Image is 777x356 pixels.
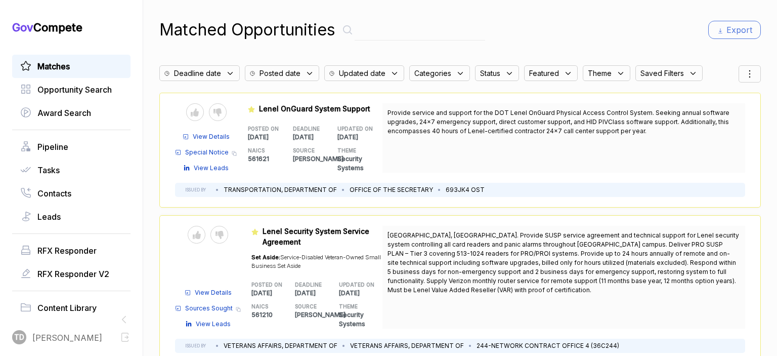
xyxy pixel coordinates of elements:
[195,288,232,297] span: View Details
[37,268,109,280] span: RFX Responder V2
[251,281,279,289] h5: POSTED ON
[708,21,761,39] button: Export
[32,332,102,344] span: [PERSON_NAME]
[20,141,122,153] a: Pipeline
[20,245,122,257] a: RFX Responder
[37,302,97,314] span: Content Library
[337,154,382,173] p: Security Systems
[293,154,338,164] p: [PERSON_NAME]
[339,310,383,329] p: Security Systems
[251,303,279,310] h5: NAICS
[295,289,339,298] p: [DATE]
[174,68,221,78] span: Deadline date
[248,133,293,142] p: [DATE]
[529,68,559,78] span: Featured
[175,148,229,157] a: Special Notice
[251,254,381,269] span: Service-Disabled Veteran-Owned Small Business Set Aside
[293,125,322,133] h5: DEADLINE
[193,132,230,141] span: View Details
[20,84,122,96] a: Opportunity Search
[14,332,24,343] span: TD
[20,107,122,119] a: Award Search
[37,141,68,153] span: Pipeline
[37,164,60,176] span: Tasks
[251,289,295,298] p: [DATE]
[446,185,485,194] li: 693JK4 OST
[293,147,322,154] h5: SOURCE
[260,68,300,78] span: Posted date
[37,60,70,72] span: Matches
[248,125,277,133] h5: POSTED ON
[259,104,370,113] span: Lenel OnGuard System Support
[337,125,366,133] h5: UPDATED ON
[185,148,229,157] span: Special Notice
[248,154,293,164] p: 561621
[248,147,277,154] h5: NAICS
[224,185,337,194] li: TRANSPORTATION, DEPARTMENT OF
[387,109,729,135] span: Provide service and support for the DOT Lenel OnGuard Physical Access Control System. Seeking ann...
[196,320,231,329] span: View Leads
[339,68,385,78] span: Updated date
[20,211,122,223] a: Leads
[12,21,33,34] span: Gov
[20,187,122,200] a: Contacts
[20,60,122,72] a: Matches
[159,18,335,42] h1: Matched Opportunities
[339,281,367,289] h5: UPDATED ON
[387,231,739,294] span: [GEOGRAPHIC_DATA], [GEOGRAPHIC_DATA]. Provide SUSP service agreement and technical support for Le...
[185,187,206,193] h5: ISSUED BY
[37,84,112,96] span: Opportunity Search
[185,304,233,313] span: Sources Sought
[251,254,280,261] span: Set Aside:
[295,310,339,320] p: [PERSON_NAME]
[224,341,337,350] li: VETERANS AFFAIRS, DEPARTMENT OF
[37,107,91,119] span: Award Search
[37,211,61,223] span: Leads
[640,68,684,78] span: Saved Filters
[251,310,295,320] p: 561210
[414,68,451,78] span: Categories
[295,281,323,289] h5: DEADLINE
[293,133,338,142] p: [DATE]
[175,304,233,313] a: Sources Sought
[12,20,131,34] h1: Compete
[20,164,122,176] a: Tasks
[588,68,612,78] span: Theme
[337,147,366,154] h5: THEME
[480,68,500,78] span: Status
[339,303,367,310] h5: THEME
[339,289,383,298] p: [DATE]
[350,185,433,194] li: OFFICE OF THE SECRETARY
[337,133,382,142] p: [DATE]
[20,302,122,314] a: Content Library
[350,341,464,350] li: VETERANS AFFAIRS, DEPARTMENT OF
[37,245,97,257] span: RFX Responder
[20,268,122,280] a: RFX Responder V2
[263,227,369,246] span: Lenel Security System Service Agreement
[37,187,71,200] span: Contacts
[194,164,229,173] span: View Leads
[185,343,206,349] h5: ISSUED BY
[477,341,619,350] li: 244-NETWORK CONTRACT OFFICE 4 (36C244)
[295,303,323,310] h5: SOURCE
